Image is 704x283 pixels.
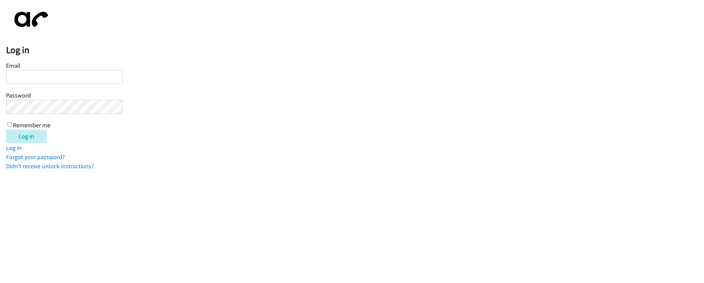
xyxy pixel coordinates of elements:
[13,121,50,129] label: Remember me
[6,44,704,56] h2: Log in
[6,62,20,69] label: Email
[6,130,47,143] input: Log in
[6,153,65,161] a: Forgot your password?
[6,6,53,33] img: aphone-8a226864a2ddd6a5e75d1ebefc011f4aa8f32683c2d82f3fb0802fe031f96514.svg
[6,144,22,152] a: Log in
[6,162,94,170] a: Didn't receive unlock instructions?
[6,91,31,99] label: Password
